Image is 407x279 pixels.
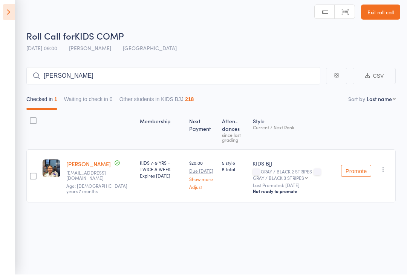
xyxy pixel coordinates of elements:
div: since last grading [222,137,247,147]
div: 218 [185,101,194,107]
small: nandobond@gmail.com [66,175,115,185]
span: [GEOGRAPHIC_DATA] [123,49,177,56]
div: GRAY / BLACK 3 STRIPES [253,180,304,185]
span: Age: [DEMOGRAPHIC_DATA] years 7 months [66,187,127,199]
span: 5 total [222,170,247,177]
div: Atten­dances [219,118,250,150]
div: Not ready to promote [253,193,335,199]
a: Adjust [189,189,216,194]
button: Checked in1 [26,97,57,114]
small: Last Promoted: [DATE] [253,187,335,192]
div: KIDS BJJ [253,164,335,172]
div: 0 [110,101,113,107]
div: 1 [54,101,57,107]
a: Exit roll call [361,9,400,24]
button: Waiting to check in0 [64,97,113,114]
div: Membership [137,118,186,150]
a: [PERSON_NAME] [66,164,111,172]
div: Style [250,118,338,150]
div: KIDS 7-9 YRS - TWICE A WEEK [140,164,183,183]
span: [DATE] 09:00 [26,49,57,56]
span: [PERSON_NAME] [69,49,111,56]
div: GRAY / BLACK 2 STRIPES [253,173,335,185]
span: 5 style [222,164,247,170]
div: $20.00 [189,164,216,194]
img: image1753251742.png [43,164,60,182]
label: Sort by [348,100,365,107]
div: Current / Next Rank [253,129,335,134]
a: Show more [189,181,216,186]
div: Last name [367,100,392,107]
input: Search by name [26,72,320,89]
button: Promote [341,169,371,181]
small: Due [DATE] [189,173,216,178]
span: Roll Call for [26,34,75,46]
div: Next Payment [186,118,219,150]
span: KIDS COMP [75,34,124,46]
div: Expires [DATE] [140,177,183,183]
button: CSV [353,72,396,89]
button: Other students in KIDS BJJ218 [119,97,194,114]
